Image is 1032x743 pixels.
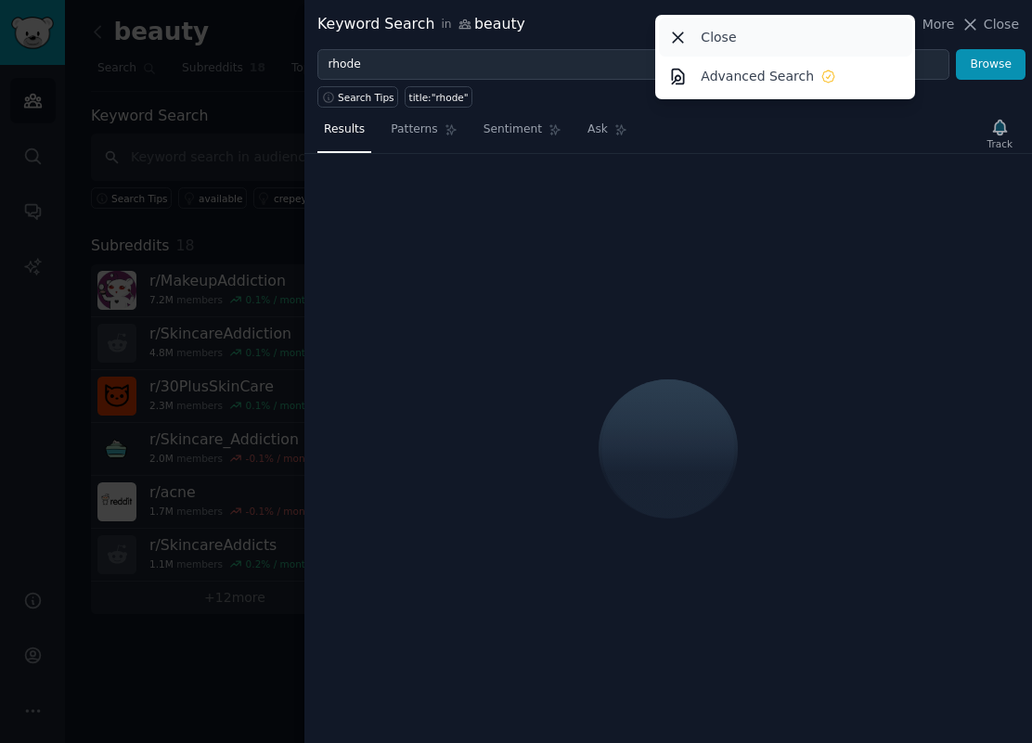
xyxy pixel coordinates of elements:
span: Search Tips [338,91,394,104]
a: Sentiment [477,115,568,153]
p: Close [701,28,736,47]
span: Ask [587,122,608,138]
span: in [441,17,451,33]
a: Results [317,115,371,153]
button: Close [961,15,1019,34]
span: Patterns [391,122,437,138]
span: Close [984,15,1019,34]
button: Browse [956,49,1026,81]
span: Results [324,122,365,138]
p: Advanced Search [701,67,814,86]
span: Sentiment [484,122,542,138]
a: title:"rhode" [405,86,472,108]
button: Search Tips [317,86,398,108]
a: Advanced Search [659,57,912,96]
a: Patterns [384,115,463,153]
a: Ask [581,115,634,153]
div: Keyword Search beauty [317,13,525,36]
input: Try a keyword related to your business [317,49,949,81]
span: More [922,15,955,34]
button: More [903,15,955,34]
div: title:"rhode" [409,91,469,104]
